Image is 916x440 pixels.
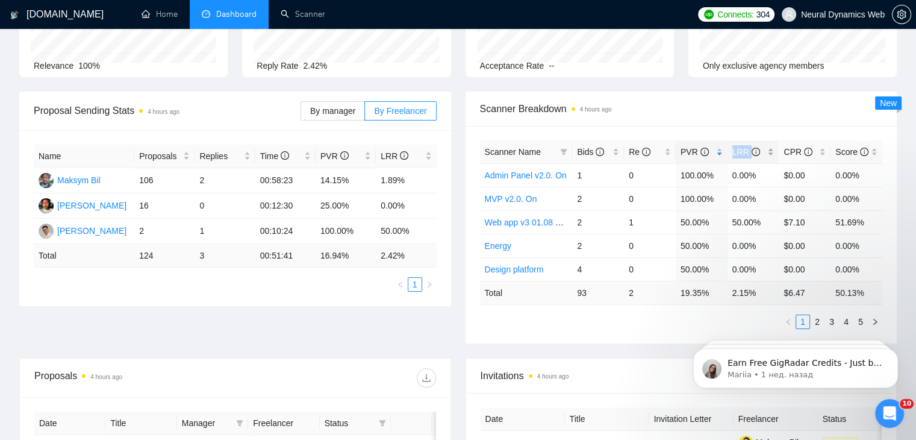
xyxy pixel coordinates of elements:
[397,281,404,288] span: left
[481,407,565,431] th: Date
[717,8,753,21] span: Connects:
[417,368,436,388] button: download
[572,187,624,210] td: 2
[892,5,911,24] button: setting
[422,277,437,292] button: right
[381,151,408,161] span: LRR
[728,187,779,210] td: 0.00%
[700,148,709,156] span: info-circle
[325,416,374,430] span: Status
[796,315,809,328] a: 1
[572,257,624,281] td: 4
[676,163,728,187] td: 100.00%
[485,265,544,274] a: Design platform
[624,281,676,304] td: 2
[134,145,195,168] th: Proposals
[825,315,838,328] a: 3
[134,244,195,268] td: 124
[316,193,376,219] td: 25.00%
[34,61,73,71] span: Relevance
[480,101,883,116] span: Scanner Breakdown
[830,257,882,281] td: 0.00%
[316,168,376,193] td: 14.15%
[676,281,728,304] td: 19.35 %
[195,219,255,244] td: 1
[728,281,779,304] td: 2.15 %
[880,98,897,108] span: New
[105,412,176,435] th: Title
[34,412,105,435] th: Date
[572,163,624,187] td: 1
[379,420,386,427] span: filter
[565,407,649,431] th: Title
[376,219,436,244] td: 50.00%
[624,234,676,257] td: 0
[835,147,868,157] span: Score
[824,315,839,329] li: 3
[320,151,349,161] span: PVR
[537,373,569,380] time: 4 hours ago
[853,315,868,329] li: 5
[860,148,868,156] span: info-circle
[485,218,686,227] a: Web app v3 01.08 boost on 22.08 -[PERSON_NAME]
[426,281,433,288] span: right
[90,374,122,380] time: 4 hours ago
[804,148,812,156] span: info-circle
[596,148,604,156] span: info-circle
[408,277,422,292] li: 1
[549,61,554,71] span: --
[393,277,408,292] li: Previous Page
[281,151,289,160] span: info-circle
[485,171,567,180] a: Admin Panel v2.0. On
[728,234,779,257] td: 0.00%
[480,281,573,304] td: Total
[39,198,54,213] img: KK
[560,148,567,156] span: filter
[216,9,257,19] span: Dashboard
[142,9,178,19] a: homeHome
[39,175,101,184] a: MBMaksym Bil
[900,399,914,409] span: 10
[255,219,316,244] td: 00:10:24
[704,10,714,19] img: upwork-logo.png
[148,108,179,115] time: 4 hours ago
[400,151,408,160] span: info-circle
[676,187,728,210] td: 100.00%
[629,147,650,157] span: Re
[57,174,101,187] div: Maksym Bil
[248,412,319,435] th: Freelancer
[784,147,812,157] span: CPR
[840,315,853,328] a: 4
[304,61,328,71] span: 2.42%
[316,219,376,244] td: 100.00%
[255,244,316,268] td: 00:51:41
[376,193,436,219] td: 0.00%
[728,210,779,234] td: 50.00%
[195,168,255,193] td: 2
[830,187,882,210] td: 0.00%
[624,163,676,187] td: 0
[676,257,728,281] td: 50.00%
[811,315,824,328] a: 2
[781,315,796,329] button: left
[577,147,604,157] span: Bids
[649,407,734,431] th: Invitation Letter
[485,147,541,157] span: Scanner Name
[868,315,882,329] li: Next Page
[134,168,195,193] td: 106
[781,315,796,329] li: Previous Page
[572,234,624,257] td: 2
[485,194,537,204] a: MVP v2.0. On
[810,315,824,329] li: 2
[260,151,289,161] span: Time
[422,277,437,292] li: Next Page
[871,318,879,325] span: right
[779,187,830,210] td: $0.00
[830,281,882,304] td: 50.13 %
[480,61,544,71] span: Acceptance Rate
[139,149,181,163] span: Proposals
[818,407,902,431] th: Status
